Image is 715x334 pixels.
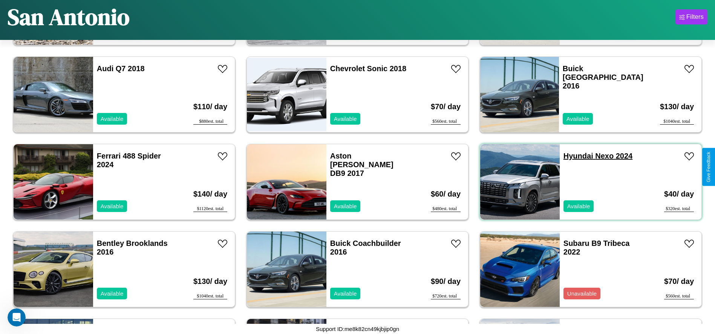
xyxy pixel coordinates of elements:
h3: $ 60 / day [431,182,461,206]
a: Hyundai Nexo 2024 [563,152,632,160]
iframe: Intercom live chat [8,308,26,326]
div: $ 1040 est. total [193,293,227,299]
a: Buick [GEOGRAPHIC_DATA] 2016 [563,64,643,90]
a: Audi Q7 2018 [97,64,145,73]
a: Ferrari 488 Spider 2024 [97,152,161,169]
p: Available [566,114,589,124]
div: $ 480 est. total [431,206,461,212]
a: Chevrolet Sonic 2018 [330,64,406,73]
p: Available [101,288,124,299]
div: Filters [686,13,704,21]
div: Give Feedback [706,152,711,182]
div: $ 560 est. total [431,119,461,125]
div: $ 880 est. total [193,119,227,125]
a: Aston [PERSON_NAME] DB9 2017 [330,152,393,177]
h3: $ 70 / day [664,270,694,293]
h3: $ 40 / day [664,182,694,206]
button: Filters [675,9,707,24]
h3: $ 140 / day [193,182,227,206]
div: $ 320 est. total [664,206,694,212]
h3: $ 70 / day [431,95,461,119]
p: Unavailable [567,288,597,299]
h3: $ 130 / day [193,270,227,293]
p: Available [101,114,124,124]
div: $ 1120 est. total [193,206,227,212]
h3: $ 110 / day [193,95,227,119]
a: Buick Coachbuilder 2016 [330,239,401,256]
div: $ 560 est. total [664,293,694,299]
a: Subaru B9 Tribeca 2022 [563,239,630,256]
h1: San Antonio [8,2,130,32]
p: Support ID: me8k82cn49kjbjip0gn [316,324,399,334]
p: Available [334,201,357,211]
h3: $ 130 / day [660,95,694,119]
div: $ 720 est. total [431,293,461,299]
p: Available [334,288,357,299]
p: Available [567,201,590,211]
div: $ 1040 est. total [660,119,694,125]
h3: $ 90 / day [431,270,461,293]
p: Available [101,201,124,211]
a: Bentley Brooklands 2016 [97,239,168,256]
p: Available [334,114,357,124]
